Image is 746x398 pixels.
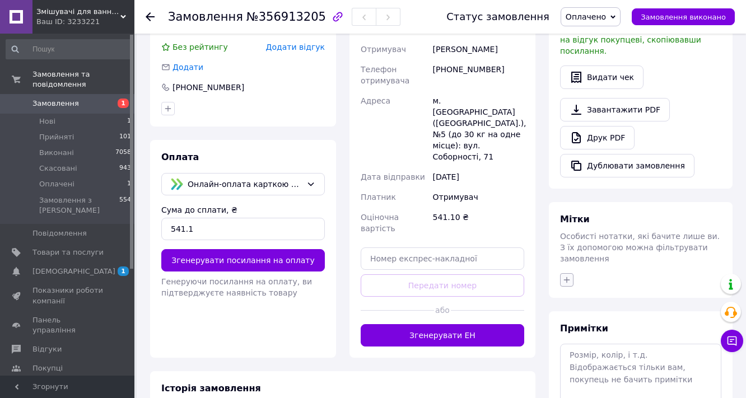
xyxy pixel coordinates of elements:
[431,91,526,167] div: м. [GEOGRAPHIC_DATA] ([GEOGRAPHIC_DATA].), №5 (до 30 кг на одне місце): вул. Соборності, 71
[641,13,726,21] span: Замовлення виконано
[721,330,743,352] button: Чат з покупцем
[39,132,74,142] span: Прийняті
[560,98,670,121] a: Завантажити PDF
[560,214,590,224] span: Мітки
[32,344,62,354] span: Відгуки
[32,69,134,90] span: Замовлення та повідомлення
[39,148,74,158] span: Виконані
[32,266,115,277] span: [DEMOGRAPHIC_DATA]
[32,228,87,238] span: Повідомлення
[560,323,608,334] span: Примітки
[361,324,524,347] button: Згенерувати ЕН
[161,152,199,162] span: Оплата
[32,99,79,109] span: Замовлення
[39,163,77,174] span: Скасовані
[172,63,203,72] span: Додати
[431,187,526,207] div: Отримувач
[172,43,228,51] span: Без рейтингу
[266,43,325,51] span: Додати відгук
[632,8,735,25] button: Замовлення виконано
[188,178,302,190] span: Онлайн-оплата карткою Visa, Mastercard - LiqPay
[361,247,524,270] input: Номер експрес-накладної
[560,126,635,149] a: Друк PDF
[146,11,155,22] div: Повернутися назад
[361,45,406,54] span: Отримувач
[32,285,104,306] span: Показники роботи компанії
[560,24,717,55] span: У вас є 30 днів, щоб відправити запит на відгук покупцеві, скопіювавши посилання.
[361,193,396,202] span: Платник
[32,315,104,335] span: Панель управління
[246,10,326,24] span: №356913205
[36,7,120,17] span: Змішувачі для ванни, кухні і супутні товари - СантехСПЕЦ - інтернет магазин змішувачів
[39,195,119,216] span: Замовлення з [PERSON_NAME]
[118,266,129,276] span: 1
[431,167,526,187] div: [DATE]
[446,11,549,22] div: Статус замовлення
[39,116,55,127] span: Нові
[119,132,131,142] span: 101
[566,12,606,21] span: Оплачено
[361,172,425,181] span: Дата відправки
[161,383,261,394] span: Історія замовлення
[168,10,243,24] span: Замовлення
[118,99,129,108] span: 1
[431,59,526,91] div: [PHONE_NUMBER]
[431,207,526,238] div: 541.10 ₴
[36,17,134,27] div: Ваш ID: 3233221
[6,39,132,59] input: Пошук
[127,116,131,127] span: 1
[161,277,312,297] span: Генеруючи посилання на оплату, ви підтверджуєте наявність товару
[361,65,409,85] span: Телефон отримувача
[32,247,104,257] span: Товари та послуги
[39,179,74,189] span: Оплачені
[161,205,237,214] label: Сума до сплати, ₴
[119,163,131,174] span: 943
[560,65,644,89] button: Видати чек
[115,148,131,158] span: 7058
[32,363,63,373] span: Покупці
[361,96,390,105] span: Адреса
[560,232,720,263] span: Особисті нотатки, які бачите лише ви. З їх допомогою можна фільтрувати замовлення
[560,154,694,177] button: Дублювати замовлення
[161,249,325,271] button: Згенерувати посилання на оплату
[431,39,526,59] div: [PERSON_NAME]
[361,213,399,233] span: Оціночна вартість
[434,305,450,316] span: або
[127,179,131,189] span: 1
[119,195,131,216] span: 554
[171,82,245,93] div: [PHONE_NUMBER]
